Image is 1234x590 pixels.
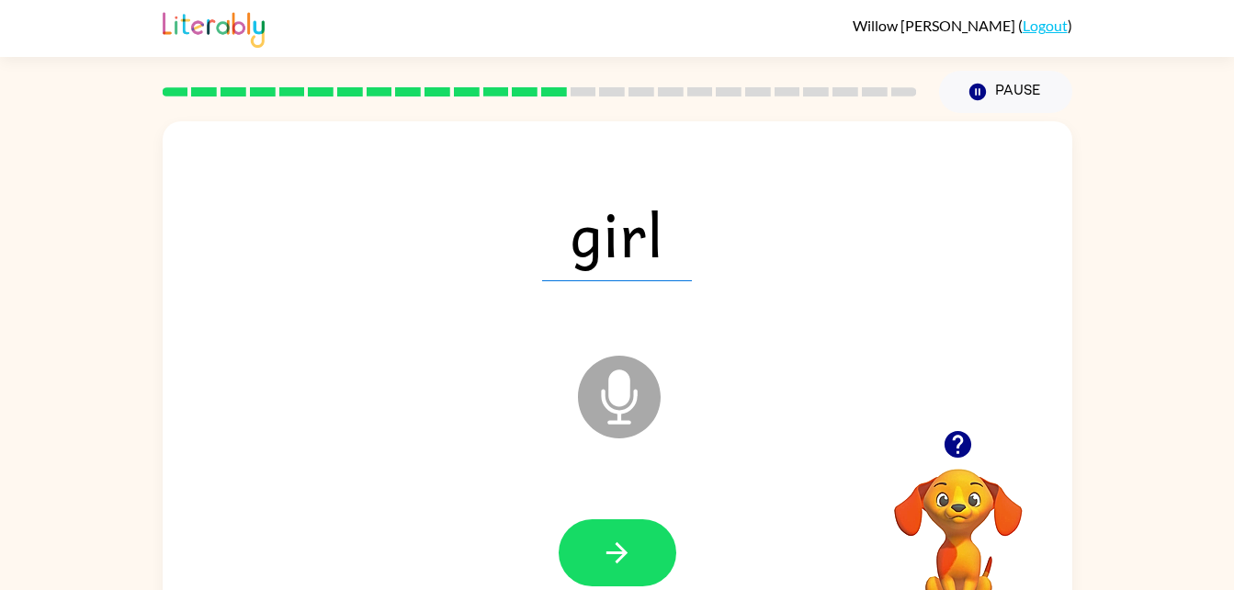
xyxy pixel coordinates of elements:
img: Literably [163,7,265,48]
a: Logout [1023,17,1068,34]
div: ( ) [853,17,1072,34]
span: girl [542,186,692,281]
button: Pause [939,71,1072,113]
span: Willow [PERSON_NAME] [853,17,1018,34]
